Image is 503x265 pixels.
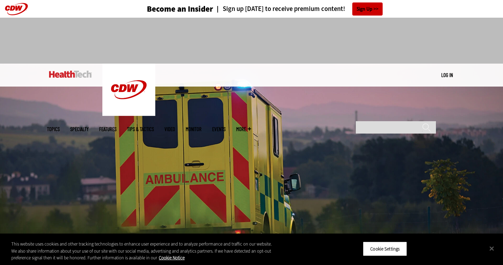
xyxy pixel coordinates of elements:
[120,5,213,13] a: Become an Insider
[11,241,277,261] div: This website uses cookies and other tracking technologies to enhance user experience and to analy...
[352,2,383,16] a: Sign Up
[49,71,92,78] img: Home
[363,241,407,256] button: Cookie Settings
[212,126,226,132] a: Events
[164,126,175,132] a: Video
[47,126,60,132] span: Topics
[186,126,202,132] a: MonITor
[159,255,185,261] a: More information about your privacy
[99,126,116,132] a: Features
[102,110,155,118] a: CDW
[102,64,155,116] img: Home
[484,241,499,256] button: Close
[127,126,154,132] a: Tips & Tactics
[123,25,380,57] iframe: advertisement
[70,126,89,132] span: Specialty
[441,71,453,79] div: User menu
[147,5,213,13] h3: Become an Insider
[213,6,345,12] a: Sign up [DATE] to receive premium content!
[441,72,453,78] a: Log in
[236,126,251,132] span: More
